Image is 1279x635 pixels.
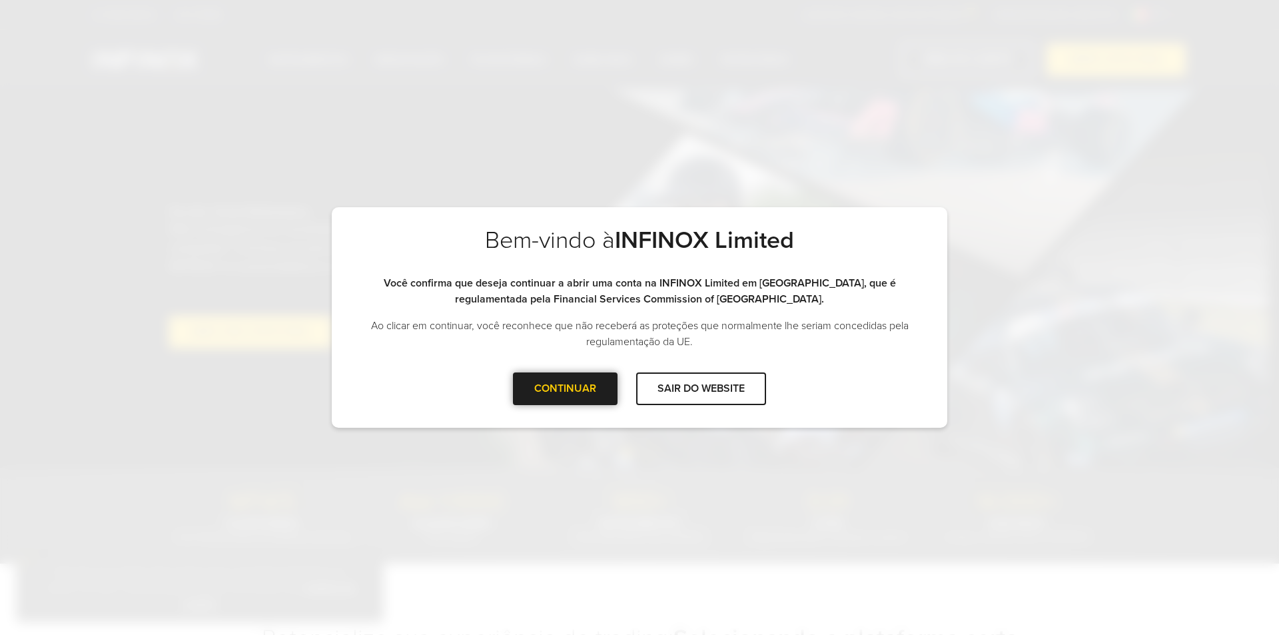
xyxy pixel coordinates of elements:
p: Ao clicar em continuar, você reconhece que não receberá as proteções que normalmente lhe seriam c... [358,318,921,350]
strong: INFINOX Limited [615,226,794,255]
div: SAIR DO WEBSITE [636,372,766,405]
div: CONTINUAR [513,372,618,405]
strong: Você confirma que deseja continuar a abrir uma conta na INFINOX Limited em [GEOGRAPHIC_DATA], que... [384,277,896,306]
h2: Bem-vindo à [358,226,921,275]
